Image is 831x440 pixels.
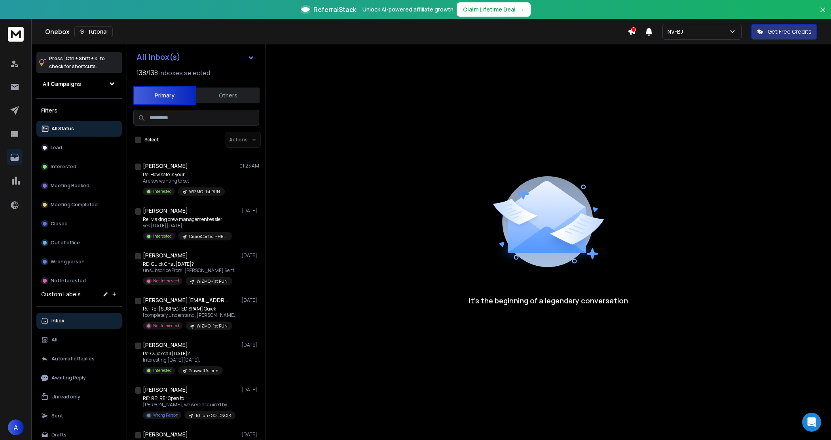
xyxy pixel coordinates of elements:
[153,368,172,373] p: Interested
[143,261,235,267] p: RE: Quick Chat [DATE]?
[751,24,817,40] button: Get Free Credits
[36,408,122,424] button: Sent
[668,28,686,36] p: NV-BJ
[143,430,188,438] h1: [PERSON_NAME]
[802,413,821,432] div: Open Intercom Messenger
[313,5,356,14] span: ReferralStack
[36,159,122,175] button: Interested
[241,431,259,438] p: [DATE]
[159,68,210,78] h3: Inboxes selected
[36,389,122,405] button: Unread only
[49,55,105,70] p: Press to check for shortcuts.
[41,290,81,298] h3: Custom Labels
[195,413,231,419] p: 1st run - GOLDNOIR
[137,68,158,78] span: 138 / 138
[51,413,63,419] p: Sent
[143,223,232,229] p: yes [DATE][DATE],
[36,235,122,251] button: Out of office
[189,189,220,195] p: WIZMO -1st RUN
[137,53,180,61] h1: All Inbox(s)
[65,54,98,63] span: Ctrl + Shift + k
[36,76,122,92] button: All Campaigns
[197,278,228,284] p: WIZMO -1st RUN
[457,2,531,17] button: Claim Lifetime Deal→
[51,375,86,381] p: Awaiting Reply
[8,419,24,435] button: A
[36,370,122,386] button: Awaiting Reply
[36,332,122,348] button: All
[36,351,122,367] button: Automatic Replies
[51,202,98,208] p: Meeting Completed
[143,171,225,178] p: Re: How safe is your
[36,254,122,270] button: Wrong person
[36,121,122,137] button: All Status
[241,252,259,259] p: [DATE]
[51,126,74,132] p: All Status
[130,49,261,65] button: All Inbox(s)
[153,189,172,194] p: Interested
[36,197,122,213] button: Meeting Completed
[189,368,218,374] p: 2raywall 1st run
[818,5,828,24] button: Close banner
[143,162,188,170] h1: [PERSON_NAME]
[51,240,80,246] p: Out of office
[143,251,188,259] h1: [PERSON_NAME]
[51,278,86,284] p: Not Interested
[153,278,179,284] p: Not Interested
[133,86,196,105] button: Primary
[51,145,62,151] p: Lead
[143,178,225,184] p: Are yoy wanting to set
[143,395,235,402] p: RE: RE: RE: Open to
[43,80,81,88] h1: All Campaigns
[143,207,188,215] h1: [PERSON_NAME]
[153,323,179,329] p: Not Interested
[241,342,259,348] p: [DATE]
[51,183,89,189] p: Meeting Booked
[362,6,453,13] p: Unlock AI-powered affiliate growth
[144,137,159,143] label: Select
[143,341,188,349] h1: [PERSON_NAME]
[74,26,113,37] button: Tutorial
[768,28,812,36] p: Get Free Credits
[143,296,230,304] h1: [PERSON_NAME][EMAIL_ADDRESS][PERSON_NAME][DOMAIN_NAME]
[241,297,259,303] p: [DATE]
[51,318,65,324] p: Inbox
[143,386,188,394] h1: [PERSON_NAME]
[143,267,235,274] p: unsubscribe From: [PERSON_NAME] Sent:
[36,216,122,232] button: Closed
[241,387,259,393] p: [DATE]
[469,295,628,306] p: It’s the beginning of a legendary conversation
[51,337,57,343] p: All
[36,105,122,116] h3: Filters
[196,87,260,104] button: Others
[153,233,172,239] p: Interested
[45,26,628,37] div: Onebox
[189,234,227,240] p: CruiseControl - HR - [DATE]
[51,394,80,400] p: Unread only
[51,259,85,265] p: Wrong person
[51,221,68,227] p: Closed
[143,357,223,363] p: Interesting [DATE][DATE],
[51,356,95,362] p: Automatic Replies
[143,350,223,357] p: Re: Quick call [DATE]?
[143,306,238,312] p: Re: RE: [SUSPECTED SPAM] Quick
[51,164,76,170] p: Interested
[197,323,228,329] p: WIZMO -1st RUN
[519,6,524,13] span: →
[143,312,238,318] p: I completely understand, [PERSON_NAME]. In
[153,412,178,418] p: Wrong Person
[239,163,259,169] p: 01:23 AM
[143,402,235,408] p: [PERSON_NAME], we were acquired by
[51,432,66,438] p: Drafts
[241,208,259,214] p: [DATE]
[36,178,122,194] button: Meeting Booked
[36,313,122,329] button: Inbox
[36,273,122,289] button: Not Interested
[143,216,232,223] p: Re: Making crew management easier
[36,140,122,156] button: Lead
